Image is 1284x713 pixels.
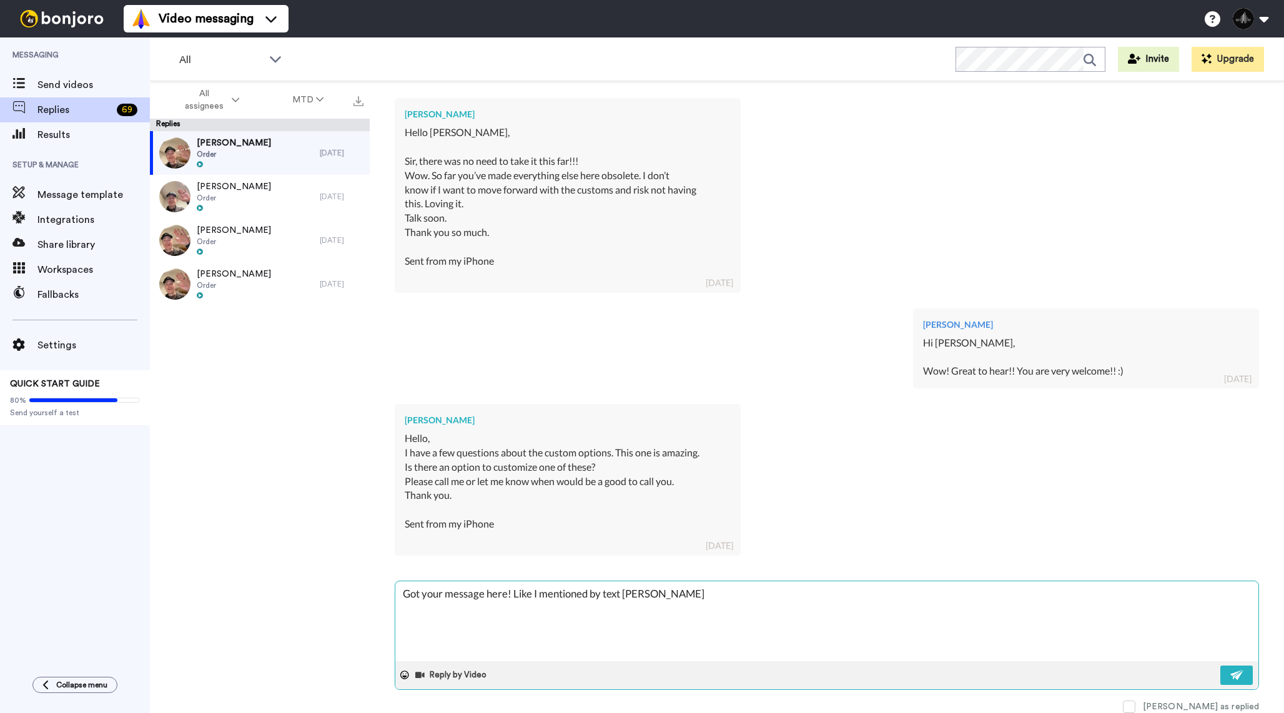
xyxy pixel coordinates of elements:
button: Invite [1118,47,1179,72]
img: 7857d958-85f4-4ebf-82e6-f3123d53896b-thumb.jpg [159,225,190,256]
button: Reply by Video [414,666,490,684]
span: Collapse menu [56,680,107,690]
span: Order [197,237,271,247]
span: 80% [10,395,26,405]
div: [DATE] [320,192,363,202]
img: bj-logo-header-white.svg [15,10,109,27]
button: Export all results that match these filters now. [350,91,367,109]
span: Fallbacks [37,287,150,302]
a: [PERSON_NAME]Order[DATE] [150,131,370,175]
span: Message template [37,187,150,202]
img: 8b730d5f-1281-4ce0-95d9-1d61afed31c1-thumb.jpg [159,268,190,300]
span: Order [197,149,271,159]
span: Integrations [37,212,150,227]
div: 69 [117,104,137,116]
img: export.svg [353,96,363,106]
span: Video messaging [159,10,254,27]
a: [PERSON_NAME]Order[DATE] [150,262,370,306]
div: [DATE] [706,277,733,289]
img: 65e8b01f-7de7-4cbe-80ce-346c254f3edb-thumb.jpg [159,181,190,212]
span: [PERSON_NAME] [197,268,271,280]
div: [DATE] [320,235,363,245]
div: [PERSON_NAME] as replied [1143,701,1259,713]
span: Share library [37,237,150,252]
span: Results [37,127,150,142]
img: send-white.svg [1230,670,1244,680]
button: MTD [266,89,350,111]
span: [PERSON_NAME] [197,137,271,149]
div: [PERSON_NAME] [405,108,731,120]
img: 3f8a99fe-94b3-456b-90a9-a4977fb2a325-thumb.jpg [159,137,190,169]
a: [PERSON_NAME]Order[DATE] [150,219,370,262]
div: Replies [150,119,370,131]
div: [DATE] [320,148,363,158]
span: Workspaces [37,262,150,277]
span: Order [197,193,271,203]
span: Replies [37,102,112,117]
span: Settings [37,338,150,353]
span: [PERSON_NAME] [197,224,271,237]
span: All assignees [179,87,229,112]
div: Hello, I have a few questions about the custom options. This one is amazing. Is there an option t... [405,431,731,546]
a: [PERSON_NAME]Order[DATE] [150,175,370,219]
img: vm-color.svg [131,9,151,29]
span: Send videos [37,77,150,92]
div: Hello [PERSON_NAME], Sir, there was no need to take it this far!!! Wow. So far you’ve made everyt... [405,125,731,282]
div: [PERSON_NAME] [923,318,1249,331]
div: Hi [PERSON_NAME], Wow! Great to hear!! You are very welcome!! :) [923,336,1249,379]
div: [PERSON_NAME] [405,414,731,426]
button: Collapse menu [32,677,117,693]
span: Send yourself a test [10,408,140,418]
button: All assignees [152,82,266,117]
span: QUICK START GUIDE [10,380,100,388]
span: Order [197,280,271,290]
div: [DATE] [320,279,363,289]
span: All [179,52,263,67]
div: [DATE] [706,539,733,552]
textarea: Got your message here! Like I mentioned by text ear [395,581,1258,661]
div: [DATE] [1224,373,1252,385]
span: [PERSON_NAME] [197,180,271,193]
button: Upgrade [1192,47,1264,72]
